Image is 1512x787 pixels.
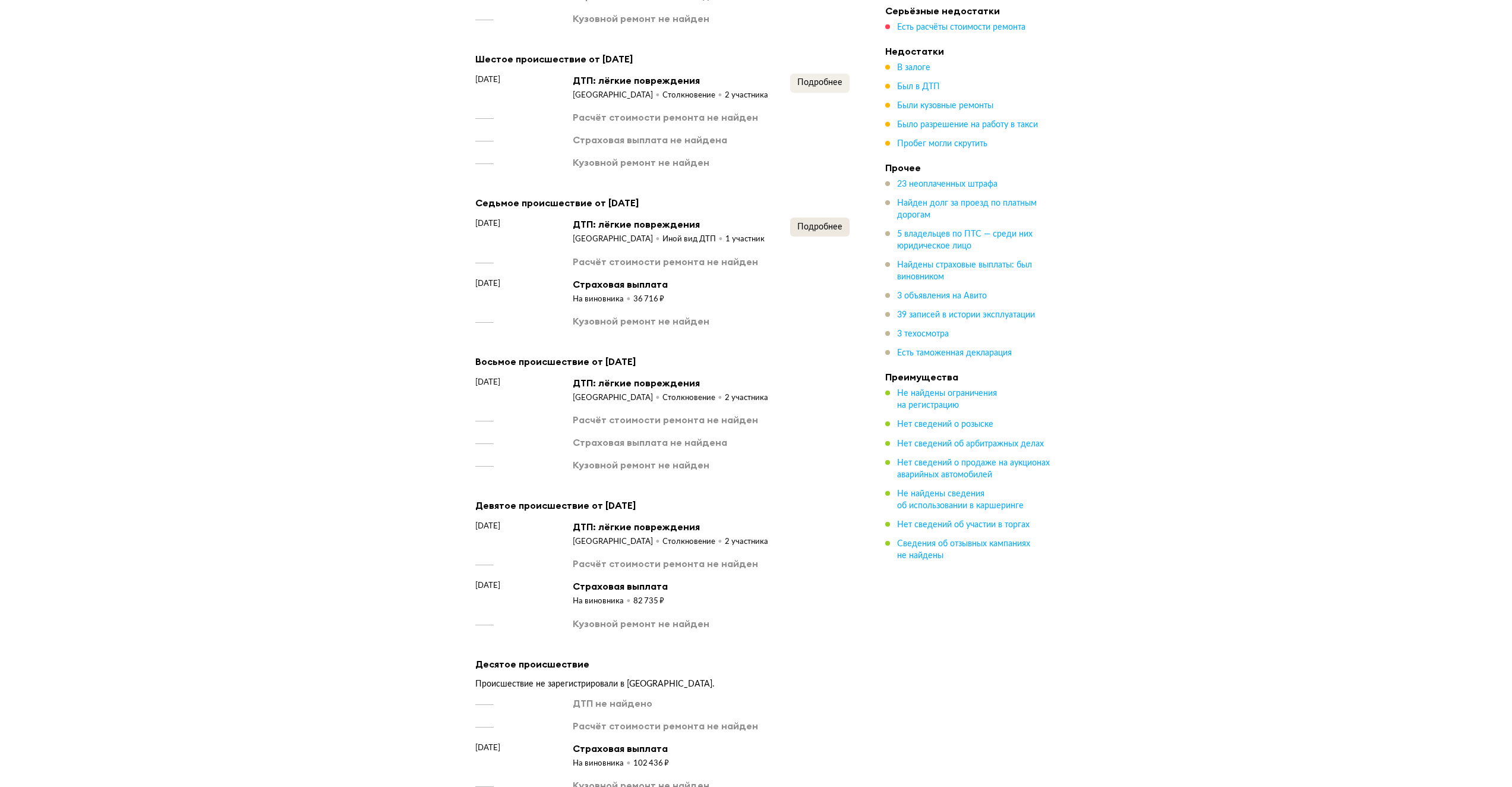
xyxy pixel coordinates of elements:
span: [DATE] [475,278,500,289]
span: Не найдены сведения об использовании в каршеринге [897,489,1024,509]
div: [GEOGRAPHIC_DATA] [573,537,662,547]
div: 2 участника [725,393,768,404]
span: [DATE] [475,520,500,532]
div: Кузовной ремонт не найден [573,458,709,471]
div: Иной вид ДТП [662,234,725,245]
div: [GEOGRAPHIC_DATA] [573,393,662,404]
div: Кузовной ремонт не найден [573,12,709,25]
div: ДТП: лёгкие повреждения [573,218,765,231]
div: ДТП: лёгкие повреждения [573,74,768,87]
div: [GEOGRAPHIC_DATA] [573,234,662,245]
span: Были кузовные ремонты [897,102,993,110]
div: На виновника [573,758,633,769]
h4: Преимущества [885,371,1052,383]
div: [GEOGRAPHIC_DATA] [573,90,662,101]
div: Шестое происшествие от [DATE] [475,51,850,67]
span: Есть расчёты стоимости ремонта [897,23,1025,32]
div: 36 716 ₽ [633,294,664,305]
div: Расчёт стоимости ремонта не найден [573,413,758,426]
span: Нет сведений об участии в торгах [897,520,1030,528]
span: Был в ДТП [897,83,940,91]
span: [DATE] [475,218,500,229]
div: Кузовной ремонт не найден [573,156,709,169]
div: Страховая выплата не найдена [573,436,727,449]
div: На виновника [573,596,633,607]
div: 1 участник [725,234,765,245]
div: 2 участника [725,90,768,101]
div: Расчёт стоимости ремонта не найден [573,111,758,124]
span: 3 техосмотра [897,330,949,338]
span: [DATE] [475,580,500,591]
h4: Прочее [885,162,1052,174]
div: Страховая выплата [573,278,668,291]
div: ДТП: лёгкие повреждения [573,520,768,533]
div: Расчёт стоимости ремонта не найден [573,557,758,570]
div: Страховая выплата [573,580,668,593]
span: [DATE] [475,74,500,86]
div: Столкновение [662,393,725,404]
div: 102 436 ₽ [633,758,669,769]
div: Восьмое происшествие от [DATE] [475,354,850,369]
div: 82 735 ₽ [633,596,664,607]
div: 2 участника [725,537,768,547]
span: [DATE] [475,376,500,388]
span: Нет сведений о розыске [897,420,993,429]
span: Подробнее [797,78,842,87]
span: Не найдены ограничения на регистрацию [897,389,997,410]
div: Кузовной ремонт не найден [573,617,709,630]
div: Седьмое происшествие от [DATE] [475,195,850,210]
div: Страховая выплата [573,742,669,755]
span: Найдены страховые выплаты: был виновником [897,261,1032,281]
span: В залоге [897,64,930,72]
span: Сведения об отзывных кампаниях не найдены [897,539,1030,559]
span: 3 объявления на Авито [897,292,987,300]
div: Столкновение [662,537,725,547]
div: ДТП не найдено [573,697,652,710]
div: Происшествие не зарегистрировали в [GEOGRAPHIC_DATA]. [475,679,850,690]
span: 5 владельцев по ПТС — среди них юридическое лицо [897,230,1033,250]
div: ДТП: лёгкие повреждения [573,376,768,389]
span: Подробнее [797,223,842,231]
h4: Недостатки [885,45,1052,57]
div: Страховая выплата не найдена [573,133,727,146]
span: Нет сведений о продаже на аукционах аварийных автомобилей [897,458,1050,479]
div: Девятое происшествие от [DATE] [475,498,850,513]
span: Было разрешение на работу в такси [897,121,1038,129]
span: 39 записей в истории эксплуатации [897,311,1035,319]
span: Есть таможенная декларация [897,349,1012,357]
span: 23 неоплаченных штрафа [897,180,998,188]
div: Расчёт стоимости ремонта не найден [573,719,758,732]
button: Подробнее [790,218,850,237]
div: Кузовной ремонт не найден [573,314,709,328]
div: Десятое происшествие [475,656,850,672]
button: Подробнее [790,74,850,93]
span: Пробег могли скрутить [897,140,987,148]
h4: Серьёзные недостатки [885,5,1052,17]
span: [DATE] [475,742,500,754]
span: Нет сведений об арбитражных делах [897,439,1044,448]
div: На виновника [573,294,633,305]
span: Найден долг за проезд по платным дорогам [897,199,1037,219]
div: Расчёт стоимости ремонта не найден [573,255,758,268]
div: Столкновение [662,90,725,101]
